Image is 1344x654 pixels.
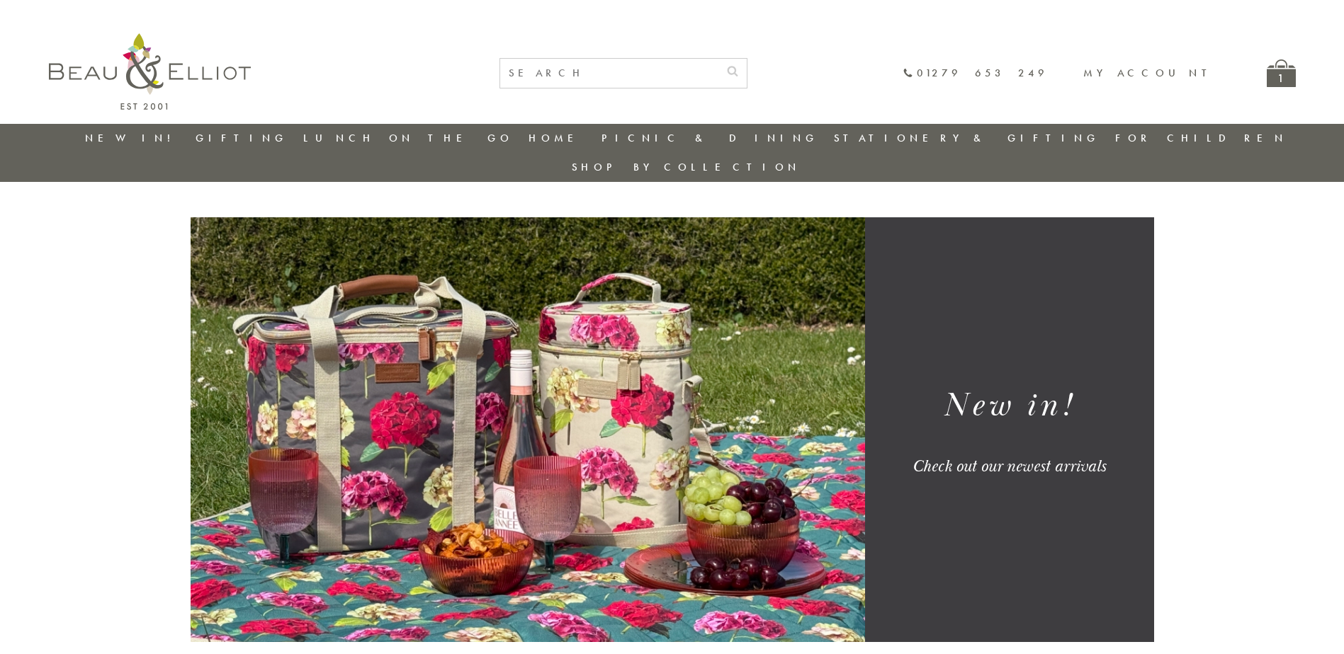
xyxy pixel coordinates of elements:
[196,131,288,145] a: Gifting
[602,131,818,145] a: Picnic & Dining
[903,67,1048,79] a: 01279 653 249
[529,131,585,145] a: Home
[500,59,718,88] input: SEARCH
[303,131,513,145] a: Lunch On The Go
[85,131,180,145] a: New in!
[834,131,1100,145] a: Stationery & Gifting
[1115,131,1287,145] a: For Children
[49,33,251,110] img: logo
[1083,66,1217,80] a: My account
[1267,59,1296,87] a: 1
[882,384,1136,428] h1: New in!
[191,217,865,642] img: Sarah Kelleher designer insulated picnic sets
[882,456,1136,477] div: Check out our newest arrivals
[572,160,801,174] a: Shop by collection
